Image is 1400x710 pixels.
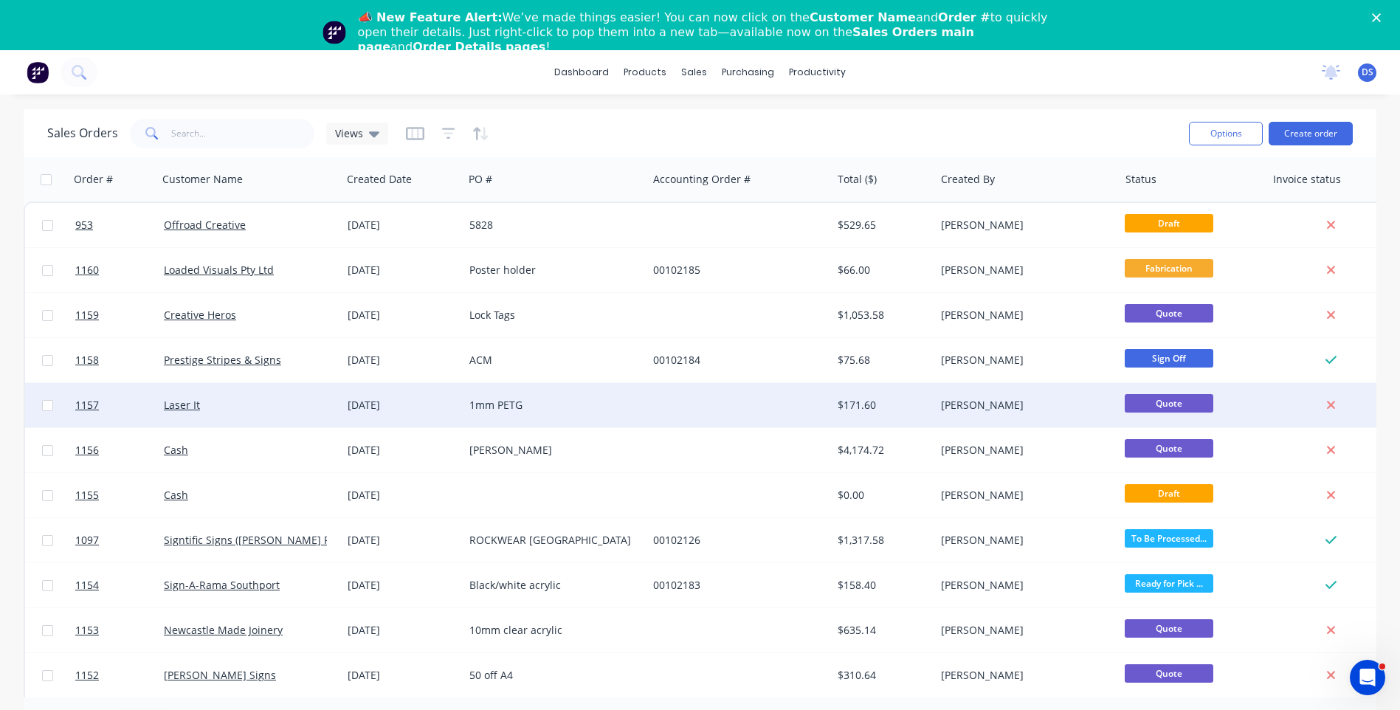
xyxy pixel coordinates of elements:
[75,443,99,458] span: 1156
[1362,66,1373,79] span: DS
[810,10,916,24] b: Customer Name
[941,623,1105,638] div: [PERSON_NAME]
[348,488,458,503] div: [DATE]
[75,218,93,232] span: 953
[1125,439,1213,458] span: Quote
[1125,664,1213,683] span: Quote
[838,623,924,638] div: $635.14
[1125,349,1213,368] span: Sign Off
[348,218,458,232] div: [DATE]
[653,172,751,187] div: Accounting Order #
[347,172,412,187] div: Created Date
[653,353,817,368] div: 00102184
[358,25,974,54] b: Sales Orders main page
[164,218,246,232] a: Offroad Creative
[1125,574,1213,593] span: Ready for Pick ...
[348,263,458,278] div: [DATE]
[348,398,458,413] div: [DATE]
[75,533,99,548] span: 1097
[941,488,1105,503] div: [PERSON_NAME]
[1273,172,1341,187] div: Invoice status
[941,533,1105,548] div: [PERSON_NAME]
[653,533,817,548] div: 00102126
[782,61,853,83] div: productivity
[164,578,280,592] a: Sign-A-Rama Southport
[75,653,164,697] a: 1152
[164,308,236,322] a: Creative Heros
[348,353,458,368] div: [DATE]
[838,533,924,548] div: $1,317.58
[47,126,118,140] h1: Sales Orders
[1125,259,1213,278] span: Fabrication
[469,578,633,593] div: Black/white acrylic
[941,172,995,187] div: Created By
[1125,304,1213,323] span: Quote
[469,398,633,413] div: 1mm PETG
[75,623,99,638] span: 1153
[469,668,633,683] div: 50 off A4
[838,488,924,503] div: $0.00
[171,119,315,148] input: Search...
[941,443,1105,458] div: [PERSON_NAME]
[348,308,458,323] div: [DATE]
[941,578,1105,593] div: [PERSON_NAME]
[164,443,188,457] a: Cash
[335,125,363,141] span: Views
[469,623,633,638] div: 10mm clear acrylic
[358,10,503,24] b: 📣 New Feature Alert:
[653,578,817,593] div: 00102183
[1125,394,1213,413] span: Quote
[75,518,164,562] a: 1097
[1125,214,1213,232] span: Draft
[75,428,164,472] a: 1156
[75,473,164,517] a: 1155
[653,263,817,278] div: 00102185
[164,263,274,277] a: Loaded Visuals Pty Ltd
[469,218,633,232] div: 5828
[75,488,99,503] span: 1155
[164,353,281,367] a: Prestige Stripes & Signs
[838,398,924,413] div: $171.60
[469,308,633,323] div: Lock Tags
[674,61,714,83] div: sales
[941,263,1105,278] div: [PERSON_NAME]
[469,443,633,458] div: [PERSON_NAME]
[838,218,924,232] div: $529.65
[1269,122,1353,145] button: Create order
[616,61,674,83] div: products
[1189,122,1263,145] button: Options
[323,21,346,44] img: Profile image for Team
[348,533,458,548] div: [DATE]
[75,308,99,323] span: 1159
[27,61,49,83] img: Factory
[838,578,924,593] div: $158.40
[413,40,545,54] b: Order Details pages
[75,263,99,278] span: 1160
[75,353,99,368] span: 1158
[75,563,164,607] a: 1154
[547,61,616,83] a: dashboard
[164,398,200,412] a: Laser It
[838,172,877,187] div: Total ($)
[75,398,99,413] span: 1157
[164,668,276,682] a: [PERSON_NAME] Signs
[162,172,243,187] div: Customer Name
[838,308,924,323] div: $1,053.58
[164,623,283,637] a: Newcastle Made Joinery
[941,668,1105,683] div: [PERSON_NAME]
[838,443,924,458] div: $4,174.72
[1372,13,1387,22] div: Close
[469,533,633,548] div: ROCKWEAR [GEOGRAPHIC_DATA]
[469,263,633,278] div: Poster holder
[838,668,924,683] div: $310.64
[941,353,1105,368] div: [PERSON_NAME]
[1350,660,1385,695] iframe: Intercom live chat
[714,61,782,83] div: purchasing
[75,608,164,652] a: 1153
[941,218,1105,232] div: [PERSON_NAME]
[74,172,113,187] div: Order #
[75,383,164,427] a: 1157
[164,488,188,502] a: Cash
[1125,484,1213,503] span: Draft
[1125,529,1213,548] span: To Be Processed...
